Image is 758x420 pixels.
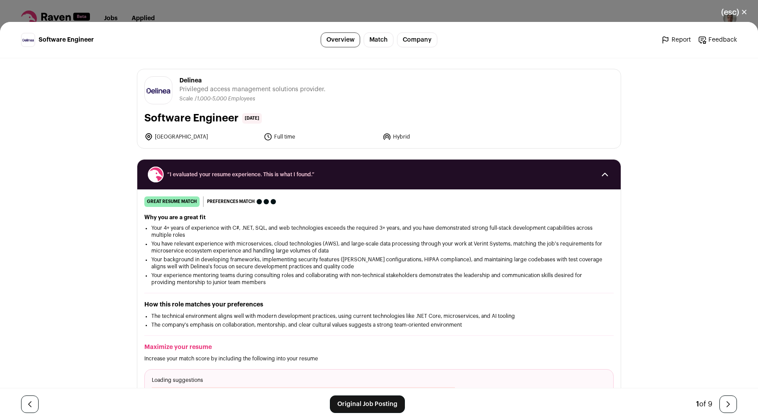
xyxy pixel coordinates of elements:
[661,36,691,44] a: Report
[696,401,699,408] span: 1
[151,240,607,254] li: You have relevant experience with microservices, cloud technologies (AWS), and large-scale data p...
[179,85,325,94] span: Privileged access management solutions provider.
[711,3,758,22] button: Close modal
[179,76,325,85] span: Delinea
[144,343,614,352] h2: Maximize your resume
[39,36,94,44] span: Software Engineer
[364,32,393,47] a: Match
[179,96,195,102] li: Scale
[242,113,262,124] span: [DATE]
[144,196,200,207] div: great resume match
[144,300,614,309] h2: How this role matches your preferences
[197,96,255,101] span: 1,000-5,000 Employees
[151,256,607,270] li: Your background in developing frameworks, implementing security features ([PERSON_NAME] configura...
[330,395,405,413] a: Original Job Posting
[698,36,737,44] a: Feedback
[21,33,35,46] img: d34bf52b5a2bf1b8e5c68c3469f69090f58055aa5e69d63d8211241b72bce177.png
[383,132,497,141] li: Hybrid
[264,132,378,141] li: Full time
[397,32,437,47] a: Company
[144,214,614,221] h2: Why you are a great fit
[151,313,607,320] li: The technical environment aligns well with modern development practices, using current technologi...
[144,132,258,141] li: [GEOGRAPHIC_DATA]
[167,171,591,178] span: “I evaluated your resume experience. This is what I found.”
[151,272,607,286] li: Your experience mentoring teams during consulting roles and collaborating with non-technical stak...
[696,399,712,409] div: of 9
[321,32,360,47] a: Overview
[151,224,607,238] li: Your 4+ years of experience with C#, .NET, SQL, and web technologies exceeds the required 3+ year...
[151,321,607,328] li: The company's emphasis on collaboration, mentorship, and clear cultural values suggests a strong ...
[195,96,255,102] li: /
[144,111,239,125] h1: Software Engineer
[145,77,172,104] img: d34bf52b5a2bf1b8e5c68c3469f69090f58055aa5e69d63d8211241b72bce177.png
[207,197,255,206] span: Preferences match
[144,355,614,362] p: Increase your match score by including the following into your resume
